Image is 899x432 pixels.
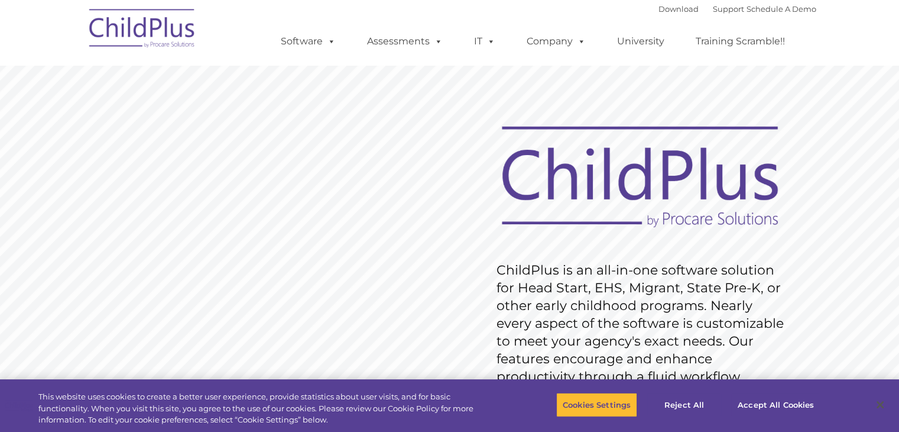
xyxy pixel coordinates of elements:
button: Accept All Cookies [731,392,820,417]
div: This website uses cookies to create a better user experience, provide statistics about user visit... [38,391,495,426]
font: | [658,4,816,14]
a: IT [462,30,507,53]
button: Cookies Settings [556,392,637,417]
button: Reject All [647,392,721,417]
a: University [605,30,676,53]
a: Company [515,30,598,53]
a: Schedule A Demo [747,4,816,14]
rs-layer: ChildPlus is an all-in-one software solution for Head Start, EHS, Migrant, State Pre-K, or other ... [496,262,790,386]
img: ChildPlus by Procare Solutions [83,1,202,60]
button: Close [867,392,893,418]
a: Software [269,30,348,53]
a: Training Scramble!! [684,30,797,53]
a: Support [713,4,744,14]
a: Assessments [355,30,455,53]
a: Download [658,4,699,14]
